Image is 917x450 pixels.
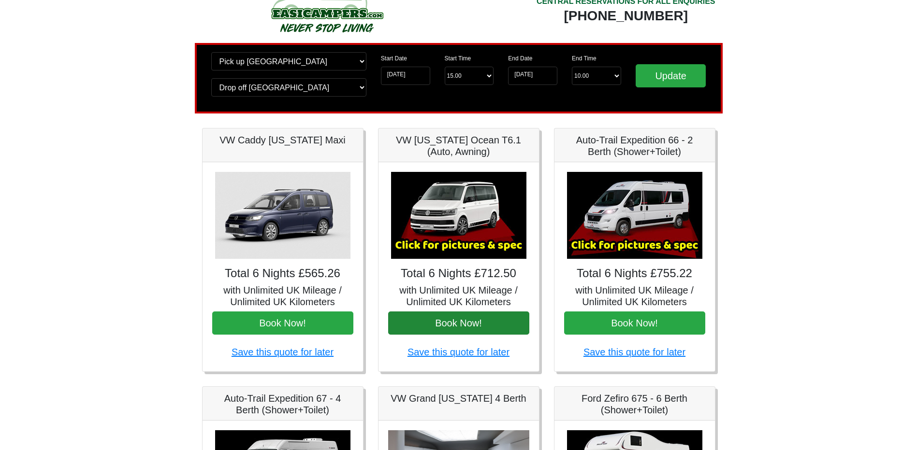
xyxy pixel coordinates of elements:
[215,172,350,259] img: VW Caddy California Maxi
[212,267,353,281] h4: Total 6 Nights £565.26
[564,393,705,416] h5: Ford Zefiro 675 - 6 Berth (Shower+Toilet)
[388,284,529,308] h5: with Unlimited UK Mileage / Unlimited UK Kilometers
[564,267,705,281] h4: Total 6 Nights £755.22
[537,7,715,25] div: [PHONE_NUMBER]
[388,393,529,404] h5: VW Grand [US_STATE] 4 Berth
[212,393,353,416] h5: Auto-Trail Expedition 67 - 4 Berth (Shower+Toilet)
[212,134,353,146] h5: VW Caddy [US_STATE] Maxi
[388,267,529,281] h4: Total 6 Nights £712.50
[381,54,407,63] label: Start Date
[212,284,353,308] h5: with Unlimited UK Mileage / Unlimited UK Kilometers
[391,172,526,259] img: VW California Ocean T6.1 (Auto, Awning)
[572,54,597,63] label: End Time
[636,64,706,87] input: Update
[381,67,430,85] input: Start Date
[408,347,509,357] a: Save this quote for later
[445,54,471,63] label: Start Time
[388,311,529,335] button: Book Now!
[583,347,685,357] a: Save this quote for later
[212,311,353,335] button: Book Now!
[508,67,557,85] input: Return Date
[564,134,705,157] h5: Auto-Trail Expedition 66 - 2 Berth (Shower+Toilet)
[564,311,705,335] button: Book Now!
[567,172,702,259] img: Auto-Trail Expedition 66 - 2 Berth (Shower+Toilet)
[508,54,532,63] label: End Date
[232,347,334,357] a: Save this quote for later
[564,284,705,308] h5: with Unlimited UK Mileage / Unlimited UK Kilometers
[388,134,529,157] h5: VW [US_STATE] Ocean T6.1 (Auto, Awning)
